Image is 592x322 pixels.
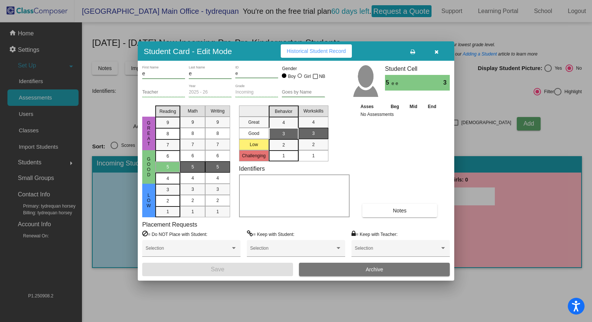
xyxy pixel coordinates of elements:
span: 1 [282,152,285,159]
span: 7 [191,141,194,148]
span: 4 [166,175,169,182]
span: 1 [312,152,315,159]
span: Archive [366,266,383,272]
span: 5 [216,164,219,170]
th: Mid [404,102,422,111]
span: 6 [166,153,169,160]
span: 1 [191,208,194,215]
span: NB [319,72,325,81]
span: 2 [312,141,315,148]
span: 3 [191,186,194,193]
input: Enter ID [235,71,278,76]
span: 9 [166,119,169,126]
span: Great [146,120,152,146]
input: year [189,90,232,95]
label: Identifiers [239,165,265,172]
span: 8 [216,130,219,137]
span: 3 [216,186,219,193]
span: Notes [393,208,407,214]
span: 2 [191,197,194,204]
span: 3 [443,78,450,87]
input: goes by name [282,90,325,95]
button: Notes [362,204,437,217]
span: 8 [166,130,169,137]
span: 4 [191,175,194,181]
mat-label: Gender [282,65,325,72]
th: Beg [385,102,405,111]
h3: Student Card - Edit Mode [144,47,232,56]
span: Math [188,108,198,114]
td: No Assessments [359,111,442,118]
span: Reading [159,108,176,115]
span: 3 [282,130,285,137]
span: 1 [166,208,169,215]
span: 4 [216,175,219,181]
span: 2 [282,142,285,148]
input: teacher [142,90,185,95]
span: 7 [216,141,219,148]
button: Historical Student Record [281,44,352,58]
div: Girl [303,73,311,80]
span: 6 [216,152,219,159]
span: 7 [166,142,169,148]
span: 4 [312,119,315,126]
button: Save [142,263,293,276]
span: 5 [166,164,169,170]
span: 1 [216,208,219,215]
span: 2 [166,198,169,204]
span: 2 [216,197,219,204]
button: Archive [299,263,450,276]
span: Workskills [303,108,324,114]
span: e e [391,80,433,87]
th: End [423,102,442,111]
th: Asses [359,102,385,111]
h3: Student Cell [385,65,450,72]
label: = Do NOT Place with Student: [142,230,207,238]
span: 8 [191,130,194,137]
span: Writing [211,108,225,114]
span: 5 [191,164,194,170]
span: 3 [312,130,315,137]
span: Save [211,266,224,272]
div: Boy [288,73,296,80]
span: 6 [191,152,194,159]
span: Good [146,157,152,177]
label: Placement Requests [142,221,197,228]
span: 3 [166,186,169,193]
label: = Keep with Student: [247,230,295,238]
span: 4 [282,119,285,126]
span: 5 [385,78,391,87]
span: 9 [216,119,219,126]
span: Low [146,193,152,208]
span: Behavior [275,108,292,115]
input: grade [235,90,278,95]
span: Historical Student Record [287,48,346,54]
span: 9 [191,119,194,126]
label: = Keep with Teacher: [351,230,398,238]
